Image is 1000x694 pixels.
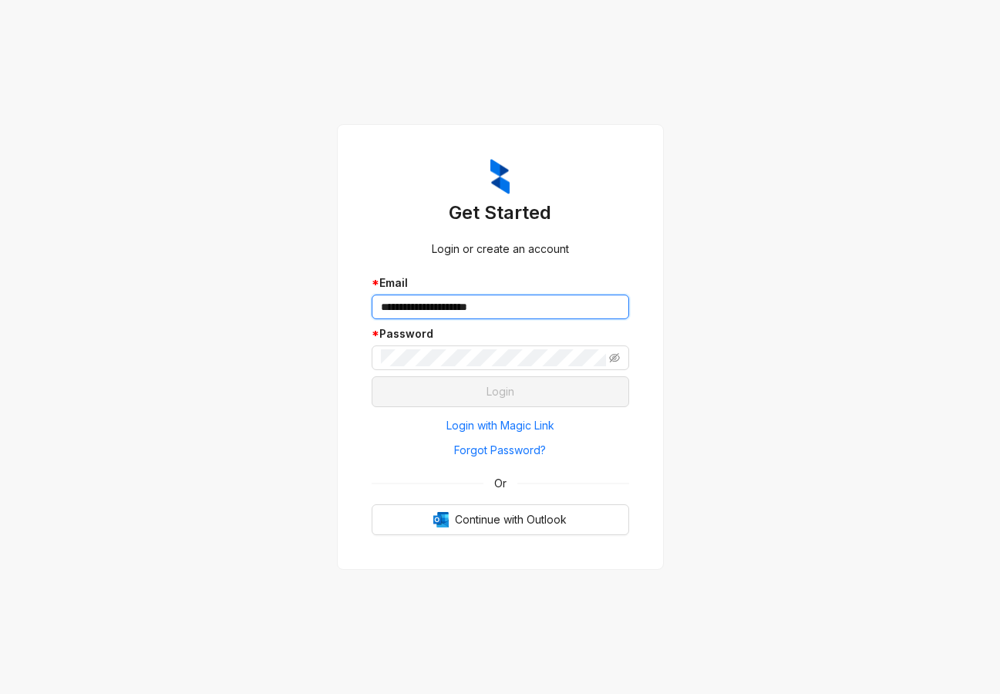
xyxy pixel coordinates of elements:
div: Email [372,275,629,291]
button: Login with Magic Link [372,413,629,438]
span: Login with Magic Link [446,417,554,434]
div: Password [372,325,629,342]
button: Forgot Password? [372,438,629,463]
h3: Get Started [372,200,629,225]
div: Login or create an account [372,241,629,258]
span: eye-invisible [609,352,620,363]
button: OutlookContinue with Outlook [372,504,629,535]
img: Outlook [433,512,449,527]
span: Forgot Password? [454,442,546,459]
img: ZumaIcon [490,159,510,194]
button: Login [372,376,629,407]
span: Or [483,475,517,492]
span: Continue with Outlook [455,511,567,528]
